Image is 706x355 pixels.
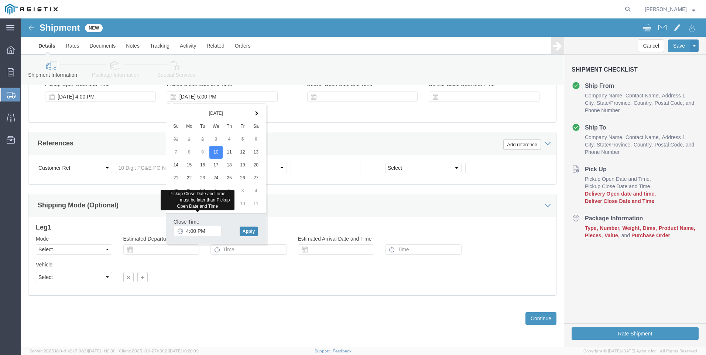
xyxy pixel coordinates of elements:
a: Support [315,349,333,353]
span: Server: 2025.18.0-d1e9a510831 [30,349,116,353]
span: [DATE] 11:12:30 [88,349,116,353]
span: Copyright © [DATE]-[DATE] Agistix Inc., All Rights Reserved [583,348,697,354]
span: [DATE] 10:20:09 [169,349,199,353]
a: Feedback [333,349,352,353]
span: Client: 2025.18.0-27d3021 [119,349,199,353]
button: [PERSON_NAME] [644,5,696,14]
iframe: FS Legacy Container [21,18,706,347]
span: Sharay Galdeira [645,5,687,13]
img: logo [5,4,58,15]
